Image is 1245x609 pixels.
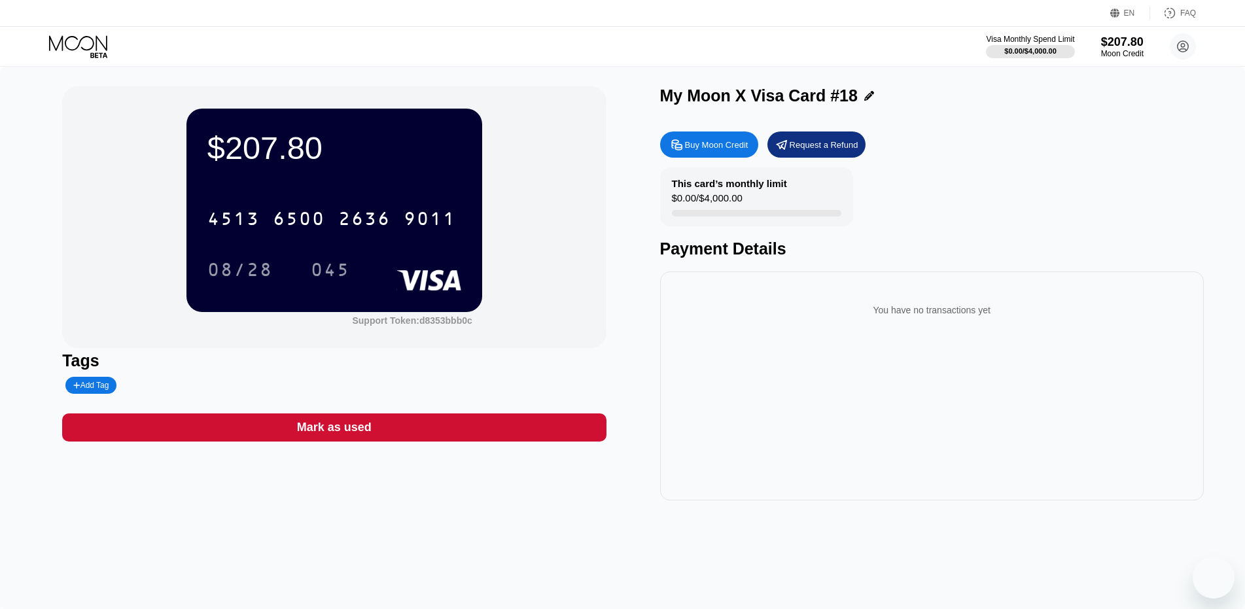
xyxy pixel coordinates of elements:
[65,377,116,394] div: Add Tag
[352,315,472,326] div: Support Token:d8353bbb0c
[200,202,464,235] div: 4513650026369011
[660,86,858,105] div: My Moon X Visa Card #18
[986,35,1074,44] div: Visa Monthly Spend Limit
[1110,7,1150,20] div: EN
[790,139,858,150] div: Request a Refund
[73,381,109,390] div: Add Tag
[672,178,787,189] div: This card’s monthly limit
[1193,557,1235,599] iframe: 启动消息传送窗口的按钮
[1101,35,1144,58] div: $207.80Moon Credit
[338,210,391,231] div: 2636
[311,261,350,282] div: 045
[352,315,472,326] div: Support Token: d8353bbb0c
[1124,9,1135,18] div: EN
[207,261,273,282] div: 08/28
[207,130,461,166] div: $207.80
[404,210,456,231] div: 9011
[198,253,283,286] div: 08/28
[273,210,325,231] div: 6500
[301,253,360,286] div: 045
[986,35,1074,58] div: Visa Monthly Spend Limit$0.00/$4,000.00
[1150,7,1196,20] div: FAQ
[207,210,260,231] div: 4513
[685,139,748,150] div: Buy Moon Credit
[767,131,866,158] div: Request a Refund
[62,413,606,442] div: Mark as used
[1004,47,1057,55] div: $0.00 / $4,000.00
[297,420,372,435] div: Mark as used
[672,192,743,210] div: $0.00 / $4,000.00
[1101,49,1144,58] div: Moon Credit
[1101,35,1144,49] div: $207.80
[660,131,758,158] div: Buy Moon Credit
[660,239,1204,258] div: Payment Details
[62,351,606,370] div: Tags
[671,292,1193,328] div: You have no transactions yet
[1180,9,1196,18] div: FAQ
